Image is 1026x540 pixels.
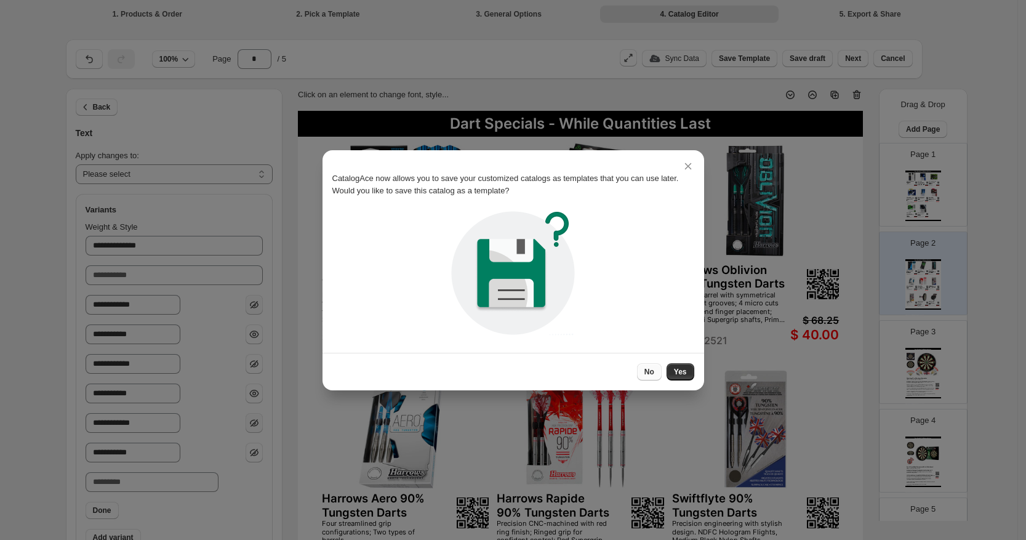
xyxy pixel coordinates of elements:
span: No [644,367,654,377]
button: Yes [667,363,694,381]
span: Yes [674,367,687,377]
img: pickTemplate [447,207,579,339]
p: CatalogAce now allows you to save your customized catalogs as templates that you can use later. W... [332,172,694,197]
button: No [637,363,662,381]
